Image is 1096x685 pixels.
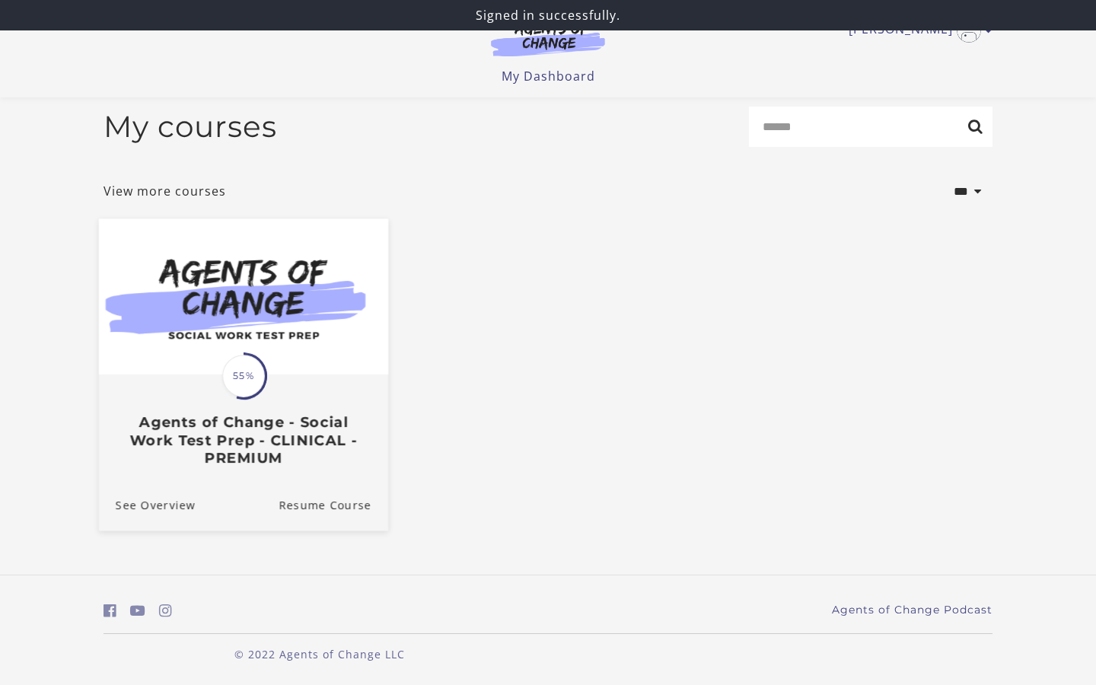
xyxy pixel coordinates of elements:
[849,18,985,43] a: Toggle menu
[104,600,116,622] a: https://www.facebook.com/groups/aswbtestprep (Open in a new window)
[130,600,145,622] a: https://www.youtube.com/c/AgentsofChangeTestPrepbyMeaganMitchell (Open in a new window)
[6,6,1090,24] p: Signed in successfully.
[99,479,196,530] a: Agents of Change - Social Work Test Prep - CLINICAL - PREMIUM: See Overview
[104,646,536,662] p: © 2022 Agents of Change LLC
[104,604,116,618] i: https://www.facebook.com/groups/aswbtestprep (Open in a new window)
[832,602,992,618] a: Agents of Change Podcast
[222,355,265,397] span: 55%
[130,604,145,618] i: https://www.youtube.com/c/AgentsofChangeTestPrepbyMeaganMitchell (Open in a new window)
[104,182,226,200] a: View more courses
[104,109,277,145] h2: My courses
[116,414,371,467] h3: Agents of Change - Social Work Test Prep - CLINICAL - PREMIUM
[475,21,621,56] img: Agents of Change Logo
[159,604,172,618] i: https://www.instagram.com/agentsofchangeprep/ (Open in a new window)
[159,600,172,622] a: https://www.instagram.com/agentsofchangeprep/ (Open in a new window)
[502,68,595,84] a: My Dashboard
[279,479,388,530] a: Agents of Change - Social Work Test Prep - CLINICAL - PREMIUM: Resume Course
